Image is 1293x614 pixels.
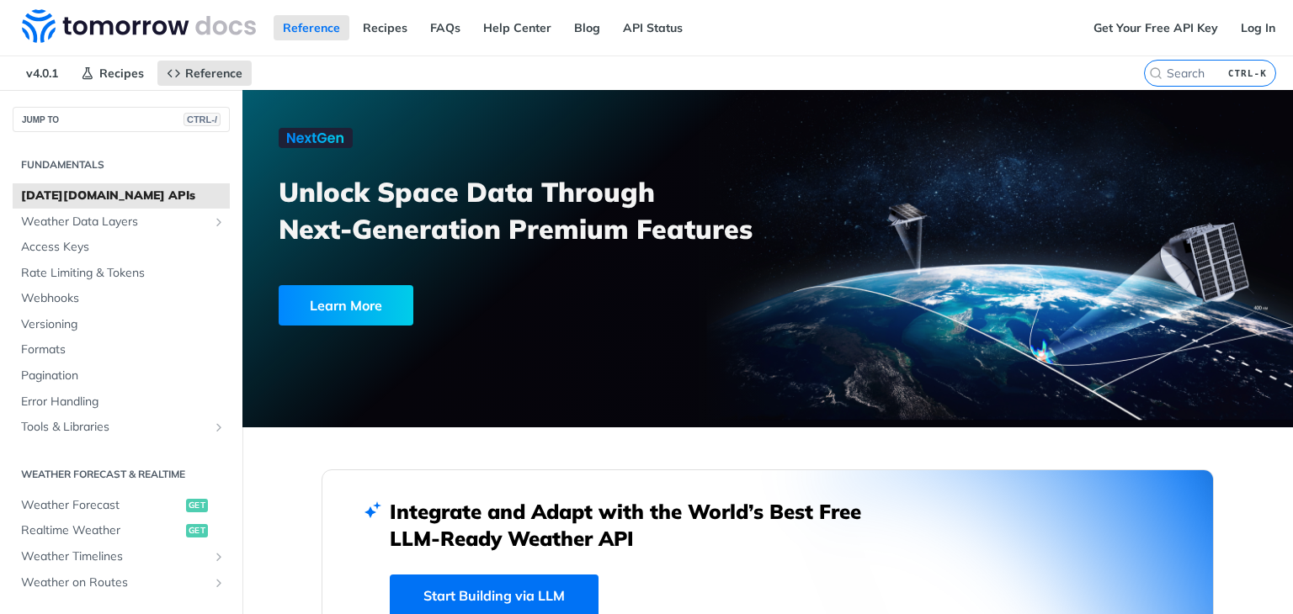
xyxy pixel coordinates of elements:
a: Recipes [72,61,153,86]
span: [DATE][DOMAIN_NAME] APIs [21,188,226,204]
span: Tools & Libraries [21,419,208,436]
span: v4.0.1 [17,61,67,86]
a: Pagination [13,363,230,389]
span: get [186,499,208,512]
span: Webhooks [21,290,226,307]
span: CTRL-/ [184,113,221,126]
a: Blog [565,15,609,40]
a: Weather Forecastget [13,493,230,518]
span: Weather Forecast [21,497,182,514]
span: Error Handling [21,394,226,410]
a: Help Center [474,15,561,40]
a: Weather Data LayersShow subpages for Weather Data Layers [13,209,230,235]
span: Weather Timelines [21,548,208,565]
a: Rate Limiting & Tokens [13,261,230,286]
span: Recipes [99,66,144,81]
button: JUMP TOCTRL-/ [13,107,230,132]
span: Reference [185,66,242,81]
button: Show subpages for Weather on Routes [212,576,226,590]
a: Tools & LibrariesShow subpages for Tools & Libraries [13,415,230,440]
a: Weather on RoutesShow subpages for Weather on Routes [13,570,230,595]
button: Show subpages for Weather Data Layers [212,215,226,229]
a: [DATE][DOMAIN_NAME] APIs [13,183,230,209]
a: Get Your Free API Key [1084,15,1227,40]
img: Tomorrow.io Weather API Docs [22,9,256,43]
button: Show subpages for Weather Timelines [212,550,226,564]
img: NextGen [279,128,353,148]
a: Weather TimelinesShow subpages for Weather Timelines [13,544,230,569]
a: Webhooks [13,286,230,311]
span: Pagination [21,368,226,384]
a: Versioning [13,312,230,337]
span: Versioning [21,316,226,333]
a: API Status [614,15,692,40]
h2: Fundamentals [13,157,230,172]
span: Rate Limiting & Tokens [21,265,226,282]
a: Error Handling [13,389,230,415]
a: Formats [13,337,230,363]
a: FAQs [421,15,470,40]
kbd: CTRL-K [1224,65,1271,82]
a: Log In [1232,15,1285,40]
a: Learn More [279,285,684,326]
a: Recipes [354,15,417,40]
span: Weather Data Layers [21,214,208,230]
a: Realtime Weatherget [13,518,230,543]
h3: Unlock Space Data Through Next-Generation Premium Features [279,173,786,247]
a: Reference [157,61,252,86]
span: get [186,524,208,537]
button: Show subpages for Tools & Libraries [212,421,226,434]
span: Realtime Weather [21,522,182,539]
a: Reference [274,15,349,40]
svg: Search [1149,66,1163,80]
span: Weather on Routes [21,574,208,591]
span: Formats [21,341,226,358]
h2: Weather Forecast & realtime [13,467,230,482]
h2: Integrate and Adapt with the World’s Best Free LLM-Ready Weather API [390,498,886,552]
span: Access Keys [21,239,226,256]
div: Learn More [279,285,413,326]
a: Access Keys [13,235,230,260]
